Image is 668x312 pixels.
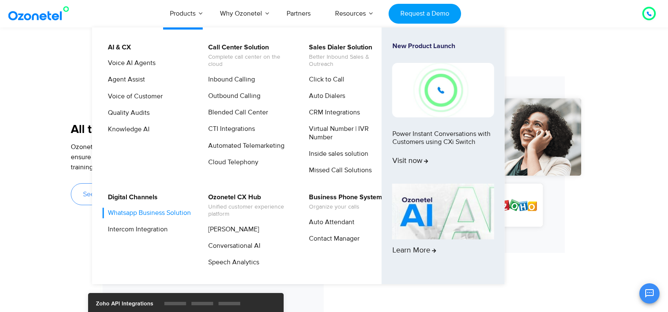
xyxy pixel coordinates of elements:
[102,192,159,203] a: Digital Channels
[203,42,292,69] a: Call Center SolutionComplete call center on the cloud
[303,217,356,228] a: Auto Attendant
[392,63,494,117] img: New-Project-17.png
[303,165,373,176] a: Missed Call Solutions
[303,42,393,69] a: Sales Dialer SolutionBetter Inbound Sales & Outreach
[102,42,132,53] a: AI & CX
[71,124,287,136] h5: All the support you need
[203,224,260,235] a: [PERSON_NAME]
[71,183,173,205] a: See customer testimonials
[208,54,291,68] span: Complete call center on the cloud
[392,42,494,180] a: New Product LaunchPower Instant Conversations with Customers using CXi SwitchVisit now
[203,157,260,168] a: Cloud Telephony
[102,208,192,218] a: Whatsapp Business Solution
[303,74,346,85] a: Click to Call
[392,184,494,239] img: AI
[639,283,660,304] button: Open chat
[83,191,161,198] span: See customer testimonials
[303,91,346,101] a: Auto Dialers
[309,203,382,211] span: Organize your calls
[203,141,286,151] a: Automated Telemarketing
[203,257,260,268] a: Speech Analytics
[303,233,361,244] a: Contact Manager
[203,241,262,251] a: Conversational AI
[102,74,146,85] a: Agent Assist
[303,149,370,159] a: Inside sales solution
[71,142,287,172] p: Ozonetel is unmatched in the one-on-one personalized support we ensure from product selection thr...
[208,203,291,218] span: Unified customer experience platform
[102,91,164,102] a: Voice of Customer
[303,192,384,212] a: Business Phone SystemOrganize your calls
[102,124,151,135] a: Knowledge AI
[392,184,494,270] a: Learn More
[203,107,269,118] a: Blended Call Center
[203,74,256,85] a: Inbound Calling
[303,124,393,142] a: Virtual Number | IVR Number
[392,157,428,166] span: Visit now
[309,54,392,68] span: Better Inbound Sales & Outreach
[203,124,256,134] a: CTI Integrations
[102,224,169,235] a: Intercom Integration
[102,108,151,118] a: Quality Audits
[102,58,157,68] a: Voice AI Agents
[203,192,292,219] a: Ozonetel CX HubUnified customer experience platform
[389,4,461,24] a: Request a Demo
[203,91,262,101] a: Outbound Calling
[303,107,361,118] a: CRM Integrations
[392,246,436,255] span: Learn More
